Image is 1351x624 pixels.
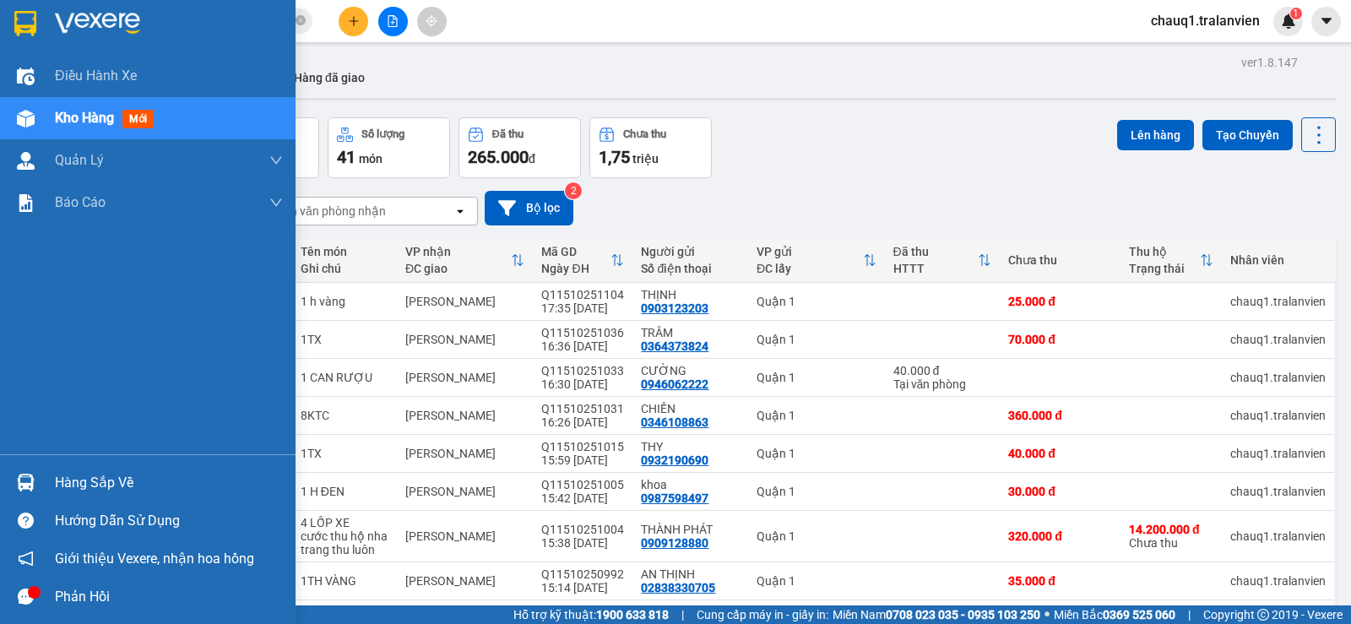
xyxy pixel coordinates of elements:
div: Tên món [301,245,388,258]
div: Quận 1 [757,485,876,498]
sup: 2 [565,182,582,199]
div: ĐC giao [405,262,512,275]
button: Đã thu265.000đ [458,117,581,178]
div: cước thu hộ nha trang thu luôn [301,529,388,556]
div: HOA [641,605,740,619]
div: 1 H ĐEN [301,485,388,498]
div: [PERSON_NAME] [405,371,525,384]
div: 0932190690 [641,453,708,467]
div: Chọn văn phòng nhận [269,203,386,220]
div: 16:30 [DATE] [541,377,624,391]
span: Quản Lý [55,149,104,171]
div: Tại văn phòng [893,377,992,391]
div: chauq1.tralanvien [1230,409,1326,422]
div: 1TX [301,333,388,346]
div: [PERSON_NAME] [405,295,525,308]
span: plus [348,15,360,27]
th: Toggle SortBy [748,238,885,283]
span: caret-down [1319,14,1334,29]
button: aim [417,7,447,36]
div: Hướng dẫn sử dụng [55,508,283,534]
div: 40.000 đ [1008,447,1112,460]
div: Q11510251004 [541,523,624,536]
button: Số lượng41món [328,117,450,178]
button: Tạo Chuyến [1202,120,1293,150]
span: mới [122,110,154,128]
img: logo.jpg [183,21,224,62]
th: Toggle SortBy [397,238,534,283]
div: VP nhận [405,245,512,258]
div: 17:35 [DATE] [541,301,624,315]
span: triệu [632,152,659,165]
div: ĐC lấy [757,262,863,275]
img: solution-icon [17,194,35,212]
span: 41 [337,147,355,167]
div: Quận 1 [757,371,876,384]
b: Trà Lan Viên [21,109,62,188]
span: Kho hàng [55,110,114,126]
div: Nhân viên [1230,253,1326,267]
div: Chưa thu [623,128,666,140]
div: Đã thu [492,128,524,140]
div: 25.000 đ [1008,295,1112,308]
div: khoa [641,478,740,491]
strong: 0708 023 035 - 0935 103 250 [886,608,1040,621]
span: aim [426,15,437,27]
div: Quận 1 [757,529,876,543]
div: Quận 1 [757,447,876,460]
div: Người gửi [641,245,740,258]
div: 16:36 [DATE] [541,339,624,353]
div: [PERSON_NAME] [405,333,525,346]
button: Hàng đã giao [280,57,378,98]
b: Trà Lan Viên - Gửi khách hàng [104,24,167,192]
button: Bộ lọc [485,191,573,225]
button: plus [339,7,368,36]
div: Thu hộ [1129,245,1200,258]
div: 35.000 đ [1008,574,1112,588]
div: chauq1.tralanvien [1230,447,1326,460]
div: chauq1.tralanvien [1230,295,1326,308]
div: 1 h vàng [301,295,388,308]
div: Hàng sắp về [55,470,283,496]
div: Quận 1 [757,409,876,422]
span: đ [529,152,535,165]
div: chauq1.tralanvien [1230,529,1326,543]
li: (c) 2017 [142,80,232,101]
span: 265.000 [468,147,529,167]
img: warehouse-icon [17,110,35,128]
div: 40.000 đ [893,364,992,377]
div: [PERSON_NAME] [405,447,525,460]
div: Mã GD [541,245,610,258]
div: TRÂM [641,326,740,339]
span: close-circle [296,15,306,25]
div: AN THỊNH [641,567,740,581]
div: 0946062222 [641,377,708,391]
button: Chưa thu1,75 triệu [589,117,712,178]
span: notification [18,551,34,567]
div: Phản hồi [55,584,283,610]
strong: 1900 633 818 [596,608,669,621]
span: 1 [1293,8,1299,19]
div: 70.000 đ [1008,333,1112,346]
img: warehouse-icon [17,474,35,491]
div: chauq1.tralanvien [1230,574,1326,588]
div: Quận 1 [757,333,876,346]
div: Quận 1 [757,574,876,588]
b: [DOMAIN_NAME] [142,64,232,78]
span: Miền Bắc [1054,605,1175,624]
div: [PERSON_NAME] [405,574,525,588]
span: Cung cấp máy in - giấy in: [697,605,828,624]
div: Số điện thoại [641,262,740,275]
span: down [269,196,283,209]
div: VP gửi [757,245,863,258]
div: chauq1.tralanvien [1230,333,1326,346]
div: Q11510251031 [541,402,624,415]
span: copyright [1257,609,1269,621]
div: Trạng thái [1129,262,1200,275]
div: Q11510250992 [541,567,624,581]
div: Q11510251015 [541,440,624,453]
div: 360.000 đ [1008,409,1112,422]
div: 02838330705 [641,581,715,594]
div: Chưa thu [1008,253,1112,267]
span: message [18,589,34,605]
